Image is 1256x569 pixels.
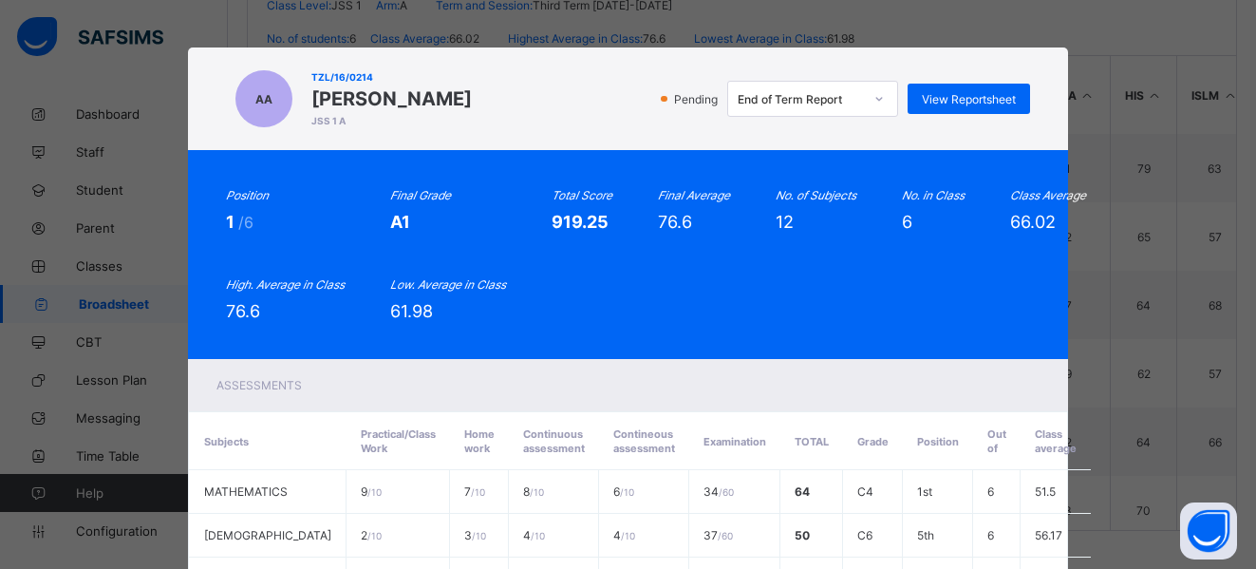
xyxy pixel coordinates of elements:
[472,530,486,541] span: / 10
[523,528,545,542] span: 4
[552,212,609,232] span: 919.25
[530,486,544,498] span: / 10
[719,486,734,498] span: / 60
[718,530,733,541] span: / 60
[672,92,723,106] span: Pending
[987,528,994,542] span: 6
[922,92,1016,106] span: View Reportsheet
[361,528,382,542] span: 2
[613,484,634,499] span: 6
[226,212,238,232] span: 1
[917,435,959,448] span: Position
[523,484,544,499] span: 8
[226,277,345,292] i: High. Average in Class
[987,427,1006,455] span: Out of
[204,484,288,499] span: MATHEMATICS
[238,213,253,232] span: /6
[464,427,495,455] span: Home work
[795,435,829,448] span: Total
[361,484,382,499] span: 9
[361,427,436,455] span: Practical/Class Work
[390,188,451,202] i: Final Grade
[1035,427,1077,455] span: Class average
[917,528,934,542] span: 5th
[658,188,730,202] i: Final Average
[1035,484,1056,499] span: 51.5
[204,435,249,448] span: Subjects
[902,212,912,232] span: 6
[552,188,612,202] i: Total Score
[523,427,585,455] span: Continuous assessment
[1035,528,1062,542] span: 56.17
[464,484,485,499] span: 7
[464,528,486,542] span: 3
[917,484,932,499] span: 1st
[226,188,269,202] i: Position
[776,212,794,232] span: 12
[613,427,675,455] span: Contineous assessment
[1180,503,1237,560] button: Open asap
[471,486,485,498] span: / 10
[703,484,734,499] span: 34
[311,71,472,83] span: TZL/16/0214
[226,301,260,321] span: 76.6
[204,528,331,542] span: [DEMOGRAPHIC_DATA]
[620,486,634,498] span: / 10
[621,530,635,541] span: / 10
[1010,212,1056,232] span: 66.02
[367,530,382,541] span: / 10
[658,212,692,232] span: 76.6
[795,484,810,499] span: 64
[795,528,810,542] span: 50
[613,528,635,542] span: 4
[738,92,863,106] div: End of Term Report
[216,378,302,392] span: Assessments
[311,87,472,110] span: [PERSON_NAME]
[531,530,545,541] span: / 10
[1010,188,1086,202] i: Class Average
[367,486,382,498] span: / 10
[902,188,965,202] i: No. in Class
[987,484,994,499] span: 6
[776,188,856,202] i: No. of Subjects
[311,115,472,126] span: JSS 1 A
[857,484,873,499] span: C4
[390,301,433,321] span: 61.98
[857,435,889,448] span: Grade
[390,212,410,232] span: A1
[857,528,872,542] span: C6
[703,528,733,542] span: 37
[703,435,766,448] span: Examination
[255,92,272,106] span: AA
[390,277,506,292] i: Low. Average in Class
